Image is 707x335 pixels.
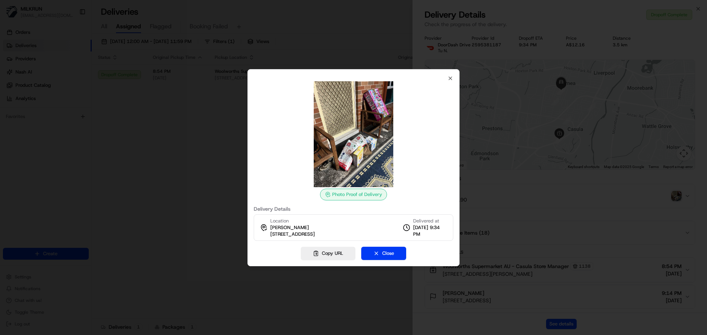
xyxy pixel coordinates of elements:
[361,247,406,260] button: Close
[270,224,309,231] span: [PERSON_NAME]
[413,218,447,224] span: Delivered at
[413,224,447,238] span: [DATE] 9:34 PM
[320,189,387,200] div: Photo Proof of Delivery
[270,231,315,238] span: [STREET_ADDRESS]
[270,218,289,224] span: Location
[254,206,453,211] label: Delivery Details
[301,247,355,260] button: Copy URL
[300,81,407,187] img: photo_proof_of_delivery image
